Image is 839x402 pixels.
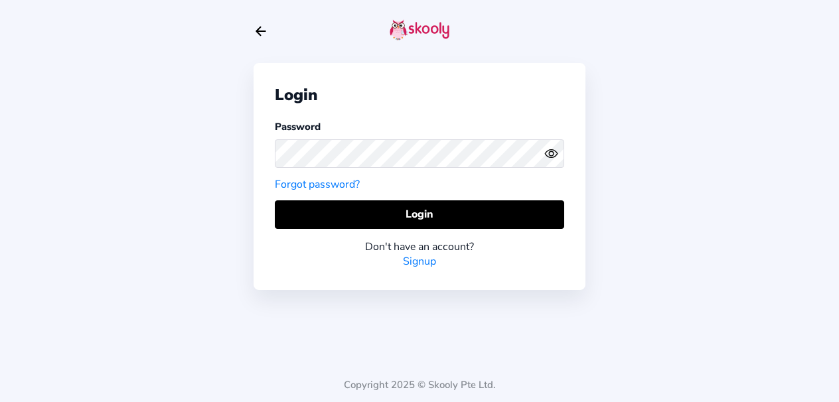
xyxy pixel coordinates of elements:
button: eye outlineeye off outline [544,147,564,161]
div: Login [275,84,564,105]
a: Forgot password? [275,177,360,192]
div: Don't have an account? [275,239,564,254]
label: Password [275,120,321,133]
button: Login [275,200,564,229]
button: arrow back outline [254,24,268,38]
ion-icon: eye outline [544,147,558,161]
a: Signup [403,254,436,269]
img: skooly-logo.png [390,19,449,40]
